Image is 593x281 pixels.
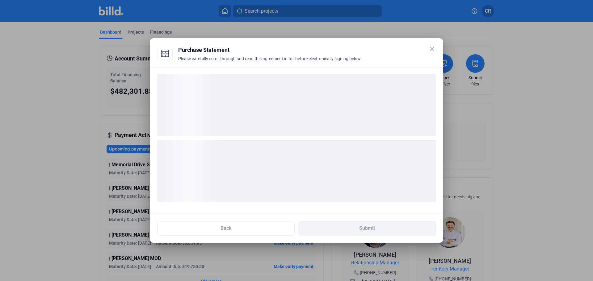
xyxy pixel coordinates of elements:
[178,46,436,54] div: Purchase Statement
[178,56,436,69] div: Please carefully scroll through and read this agreement in full before electronically signing below.
[298,221,436,235] button: Submit
[157,221,295,235] button: Back
[157,74,436,136] div: loading
[157,140,436,202] div: loading
[428,45,436,52] mat-icon: close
